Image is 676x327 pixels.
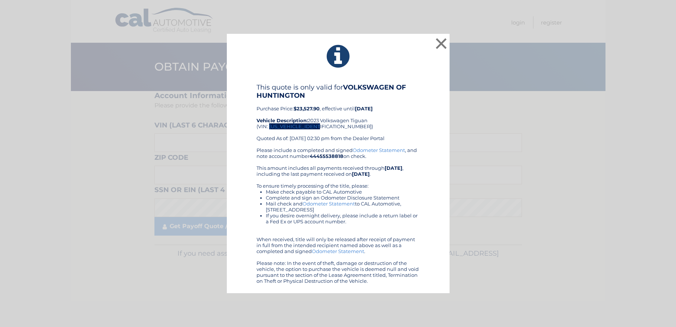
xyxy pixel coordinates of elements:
[266,189,420,195] li: Make check payable to CAL Automotive
[257,83,406,100] b: VOLKSWAGEN OF HUNTINGTON
[257,83,420,100] h4: This quote is only valid for
[257,83,420,147] div: Purchase Price: , effective until 2023 Volkswagen Tiguan (VIN: [US_VEHICLE_IDENTIFICATION_NUMBER]...
[303,201,355,207] a: Odometer Statement
[310,153,343,159] b: 44455538818
[257,117,308,123] strong: Vehicle Description:
[294,106,320,111] b: $23,527.90
[355,106,373,111] b: [DATE]
[266,195,420,201] li: Complete and sign an Odometer Disclosure Statement
[434,36,449,51] button: ×
[257,147,420,284] div: Please include a completed and signed , and note account number on check. This amount includes al...
[266,201,420,213] li: Mail check and to CAL Automotive, [STREET_ADDRESS]
[385,165,402,171] b: [DATE]
[353,147,405,153] a: Odometer Statement
[352,171,370,177] b: [DATE]
[312,248,364,254] a: Odometer Statement
[266,213,420,224] li: If you desire overnight delivery, please include a return label or a Fed Ex or UPS account number.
